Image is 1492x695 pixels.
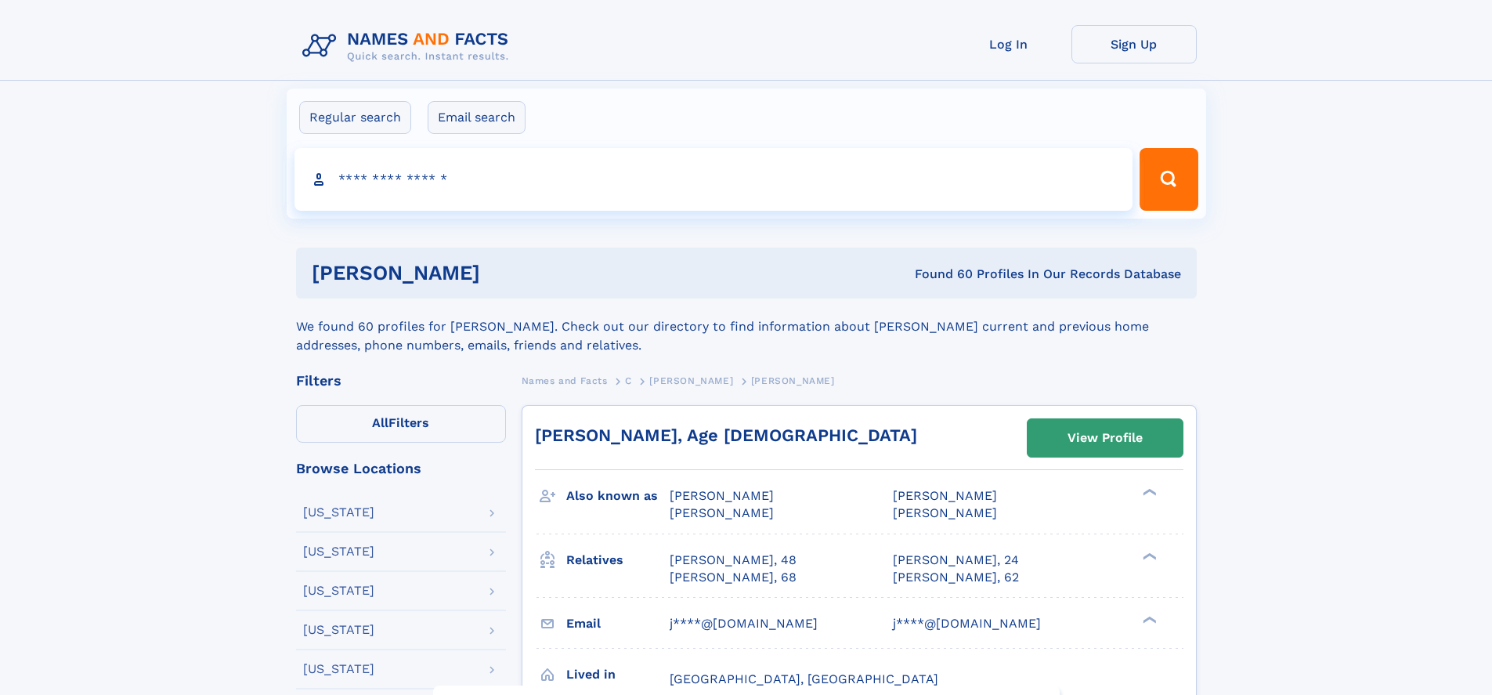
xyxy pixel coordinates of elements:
[303,585,374,597] div: [US_STATE]
[1068,420,1143,456] div: View Profile
[372,415,388,430] span: All
[670,552,797,569] a: [PERSON_NAME], 48
[535,425,917,445] a: [PERSON_NAME], Age [DEMOGRAPHIC_DATA]
[893,488,997,503] span: [PERSON_NAME]
[303,624,374,636] div: [US_STATE]
[566,547,670,574] h3: Relatives
[1139,614,1158,624] div: ❯
[303,545,374,558] div: [US_STATE]
[566,610,670,637] h3: Email
[625,371,632,390] a: C
[566,483,670,509] h3: Also known as
[893,505,997,520] span: [PERSON_NAME]
[294,148,1133,211] input: search input
[670,671,938,686] span: [GEOGRAPHIC_DATA], [GEOGRAPHIC_DATA]
[296,405,506,443] label: Filters
[649,371,733,390] a: [PERSON_NAME]
[296,25,522,67] img: Logo Names and Facts
[1139,487,1158,498] div: ❯
[893,569,1019,586] a: [PERSON_NAME], 62
[670,505,774,520] span: [PERSON_NAME]
[670,488,774,503] span: [PERSON_NAME]
[566,661,670,688] h3: Lived in
[303,506,374,519] div: [US_STATE]
[649,375,733,386] span: [PERSON_NAME]
[1028,419,1183,457] a: View Profile
[670,569,797,586] a: [PERSON_NAME], 68
[296,462,506,476] div: Browse Locations
[522,371,608,390] a: Names and Facts
[1140,148,1198,211] button: Search Button
[1139,551,1158,561] div: ❯
[312,263,698,283] h1: [PERSON_NAME]
[697,266,1181,283] div: Found 60 Profiles In Our Records Database
[893,552,1019,569] a: [PERSON_NAME], 24
[1071,25,1197,63] a: Sign Up
[946,25,1071,63] a: Log In
[428,101,526,134] label: Email search
[303,663,374,675] div: [US_STATE]
[751,375,835,386] span: [PERSON_NAME]
[296,374,506,388] div: Filters
[299,101,411,134] label: Regular search
[296,299,1197,355] div: We found 60 profiles for [PERSON_NAME]. Check out our directory to find information about [PERSON...
[625,375,632,386] span: C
